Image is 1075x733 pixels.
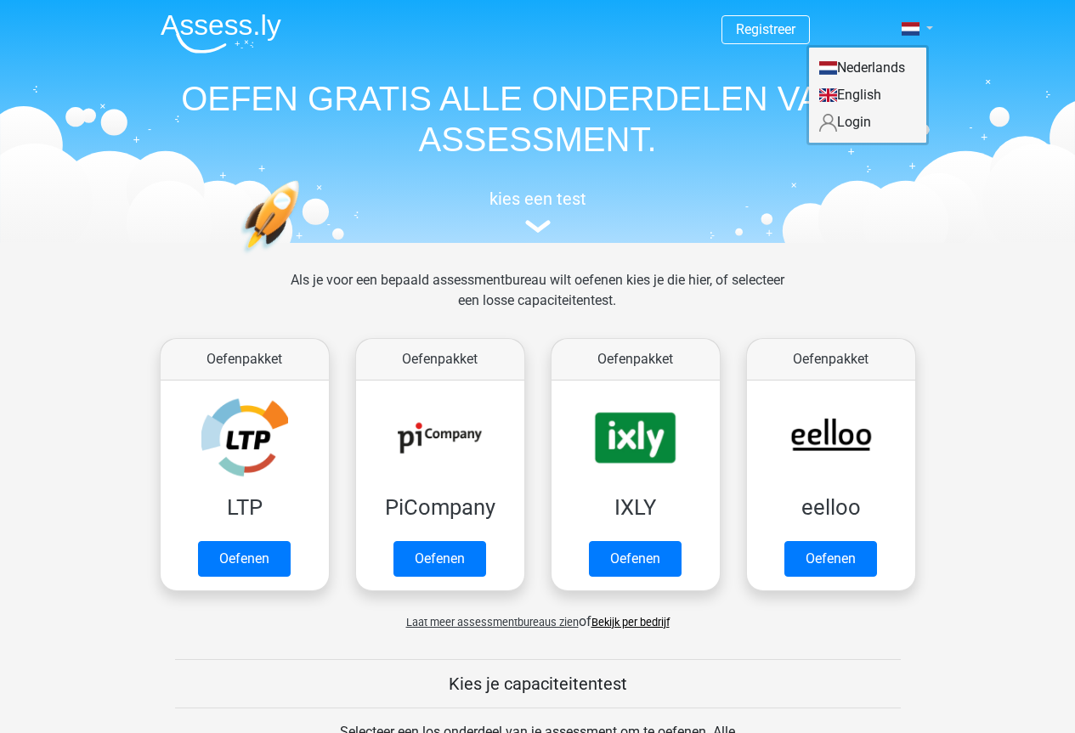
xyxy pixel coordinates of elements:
[809,109,926,136] a: Login
[161,14,281,54] img: Assessly
[147,189,929,234] a: kies een test
[393,541,486,577] a: Oefenen
[525,220,551,233] img: assessment
[240,180,365,334] img: oefenen
[591,616,670,629] a: Bekijk per bedrijf
[147,78,929,160] h1: OEFEN GRATIS ALLE ONDERDELEN VAN JE ASSESSMENT.
[784,541,877,577] a: Oefenen
[589,541,682,577] a: Oefenen
[277,270,798,331] div: Als je voor een bepaald assessmentbureau wilt oefenen kies je die hier, of selecteer een losse ca...
[809,54,926,82] a: Nederlands
[147,189,929,209] h5: kies een test
[736,21,795,37] a: Registreer
[147,598,929,632] div: of
[809,82,926,109] a: English
[175,674,901,694] h5: Kies je capaciteitentest
[406,616,579,629] span: Laat meer assessmentbureaus zien
[198,541,291,577] a: Oefenen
